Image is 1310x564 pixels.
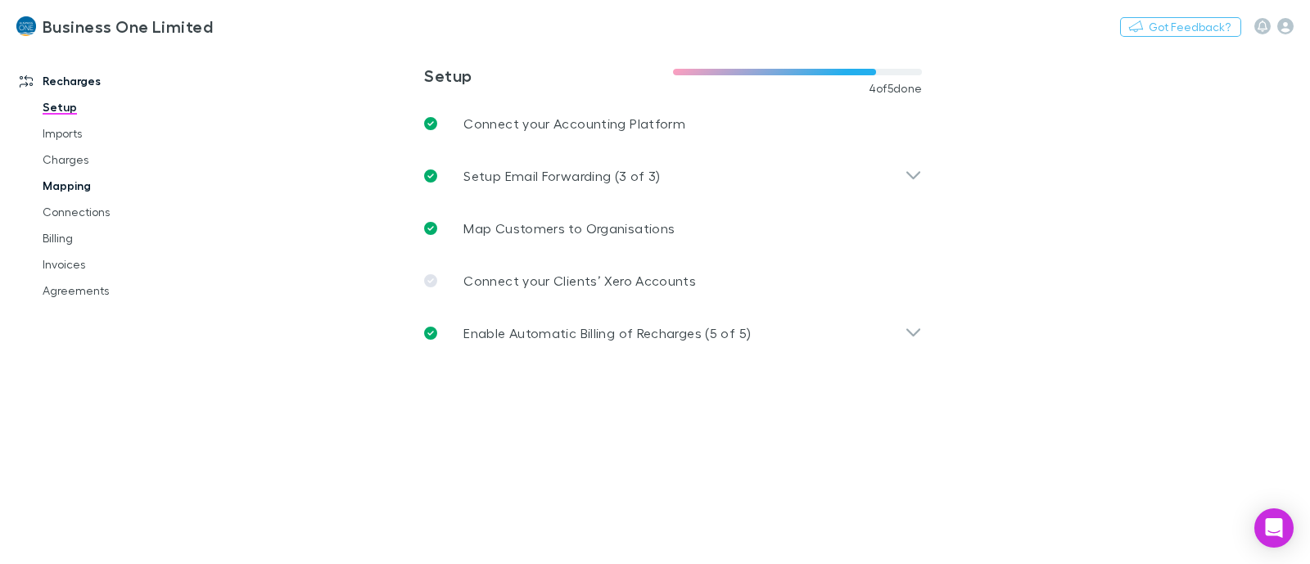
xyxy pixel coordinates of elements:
img: Business One Limited's Logo [16,16,36,36]
a: Business One Limited [7,7,223,46]
button: Got Feedback? [1120,17,1241,37]
h3: Business One Limited [43,16,213,36]
a: Imports [26,120,219,147]
p: Connect your Accounting Platform [463,114,685,133]
a: Map Customers to Organisations [411,202,935,255]
a: Charges [26,147,219,173]
div: Open Intercom Messenger [1254,508,1294,548]
a: Invoices [26,251,219,277]
div: Enable Automatic Billing of Recharges (5 of 5) [411,307,935,359]
a: Connect your Accounting Platform [411,97,935,150]
a: Billing [26,225,219,251]
h3: Setup [424,65,673,85]
p: Setup Email Forwarding (3 of 3) [463,166,660,186]
p: Map Customers to Organisations [463,219,675,238]
a: Connections [26,199,219,225]
a: Mapping [26,173,219,199]
p: Enable Automatic Billing of Recharges (5 of 5) [463,323,751,343]
div: Setup Email Forwarding (3 of 3) [411,150,935,202]
span: 4 of 5 done [869,82,923,95]
p: Connect your Clients’ Xero Accounts [463,271,696,291]
a: Setup [26,94,219,120]
a: Connect your Clients’ Xero Accounts [411,255,935,307]
a: Recharges [3,68,219,94]
a: Agreements [26,277,219,304]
